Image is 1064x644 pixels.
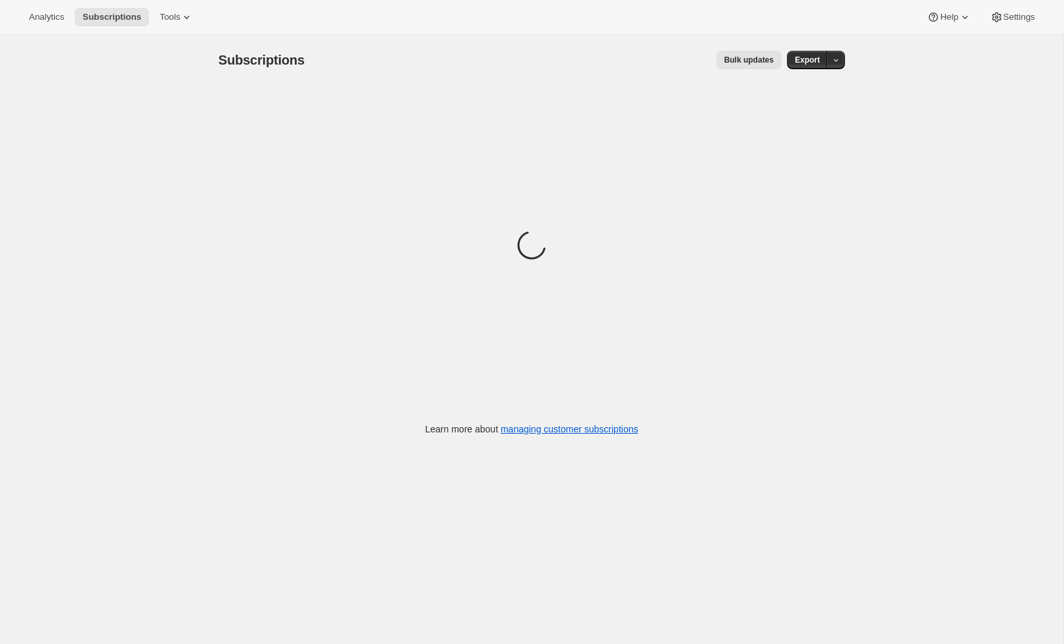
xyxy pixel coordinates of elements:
[218,53,305,67] span: Subscriptions
[982,8,1043,26] button: Settings
[21,8,72,26] button: Analytics
[29,12,64,22] span: Analytics
[787,51,828,69] button: Export
[82,12,141,22] span: Subscriptions
[940,12,958,22] span: Help
[501,424,639,434] a: managing customer subscriptions
[724,55,774,65] span: Bulk updates
[75,8,149,26] button: Subscriptions
[919,8,979,26] button: Help
[795,55,820,65] span: Export
[1003,12,1035,22] span: Settings
[716,51,782,69] button: Bulk updates
[152,8,201,26] button: Tools
[160,12,180,22] span: Tools
[425,423,639,436] p: Learn more about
